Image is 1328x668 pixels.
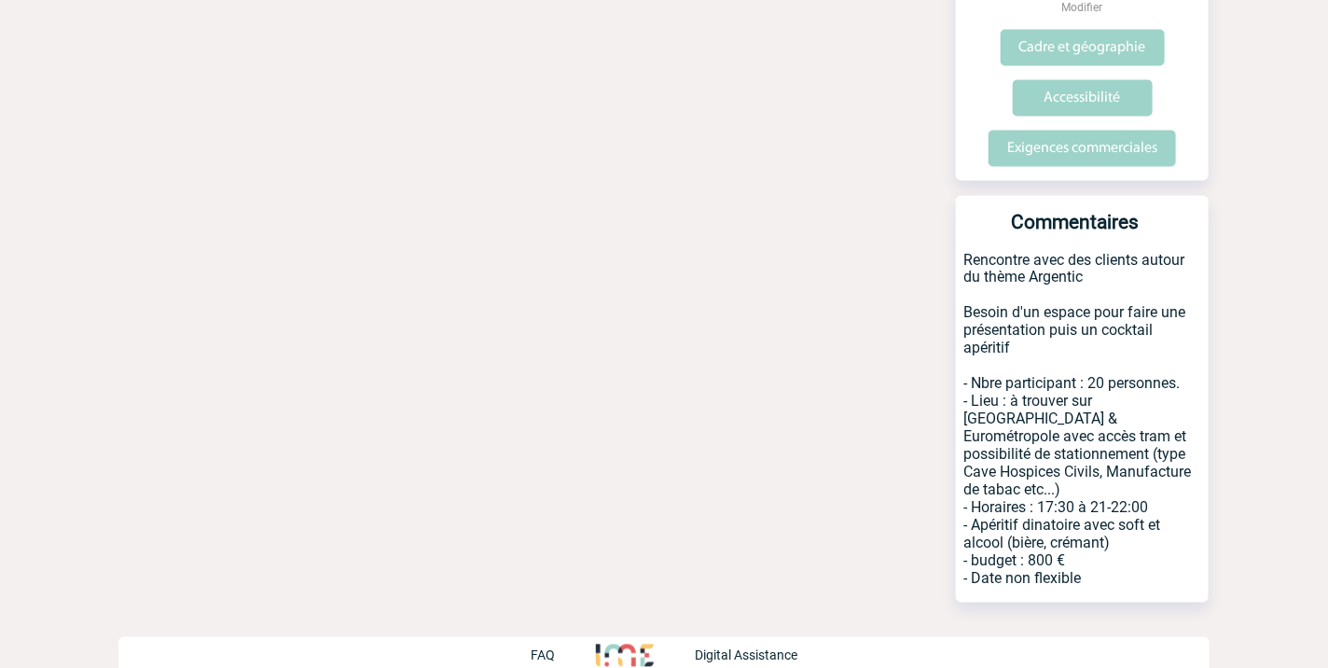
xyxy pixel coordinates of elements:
span: Modifier [1062,1,1103,14]
img: http://www.idealmeetingsevents.fr/ [596,645,654,667]
a: FAQ [531,647,596,664]
input: Cadre et géographie [1001,30,1165,66]
input: Exigences commerciales [989,131,1176,167]
input: Accessibilité [1013,80,1153,117]
p: Rencontre avec des clients autour du thème Argentic Besoin d'un espace pour faire une présentatio... [956,251,1209,603]
p: FAQ [531,648,555,663]
h3: Commentaires [963,211,1186,251]
p: Digital Assistance [695,648,797,663]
